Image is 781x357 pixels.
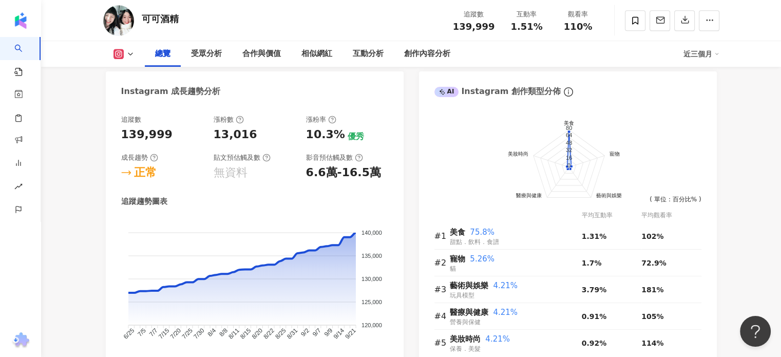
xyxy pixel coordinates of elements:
tspan: 9/9 [322,327,334,338]
div: 漲粉數 [214,115,244,124]
span: 0.91% [582,312,607,321]
img: chrome extension [11,332,31,349]
div: 影音預估觸及數 [306,153,363,162]
div: 13,016 [214,127,257,143]
span: rise [14,176,23,199]
span: 寵物 [450,254,465,264]
div: 近三個月 [683,46,719,62]
div: 相似網紅 [301,48,332,60]
span: 110% [564,22,593,32]
span: 75.8% [470,228,494,237]
div: #3 [434,283,450,296]
img: KOL Avatar [103,5,134,36]
span: 藝術與娛樂 [450,281,488,290]
span: 181% [641,286,663,294]
span: 保養．美髮 [450,345,481,352]
text: 80 [565,124,572,130]
span: 美食 [450,228,465,237]
div: 創作內容分析 [404,48,450,60]
span: 5.26% [470,254,494,264]
tspan: 8/31 [285,327,299,341]
tspan: 7/20 [168,327,182,341]
img: logo icon [12,12,29,29]
div: 追蹤趨勢圖表 [121,196,167,207]
span: 105% [641,312,663,321]
span: 1.7% [582,259,602,267]
div: #4 [434,310,450,323]
div: 總覽 [155,48,170,60]
span: 醫療與健康 [450,308,488,317]
div: 互動分析 [353,48,384,60]
span: 102% [641,232,663,240]
div: 139,999 [121,127,173,143]
tspan: 8/25 [274,327,288,341]
div: 受眾分析 [191,48,222,60]
span: 美妝時尚 [450,334,481,344]
tspan: 8/22 [262,327,276,341]
tspan: 130,000 [361,275,382,281]
tspan: 9/7 [311,327,322,338]
div: 6.6萬-16.5萬 [306,165,381,181]
span: 4.21% [493,281,518,290]
span: 1.31% [582,232,607,240]
text: 醫療與健康 [516,193,542,198]
span: 4.21% [485,334,510,344]
text: 寵物 [609,151,620,157]
div: #5 [434,336,450,349]
span: 72.9% [641,259,666,267]
text: 藝術與娛樂 [596,193,621,198]
span: 4.21% [493,308,518,317]
div: 10.3% [306,127,345,143]
div: Instagram 創作類型分佈 [434,86,561,97]
span: 營養與保健 [450,318,481,326]
tspan: 9/2 [299,327,311,338]
text: 48 [565,139,572,145]
tspan: 9/21 [344,327,357,341]
tspan: 8/8 [218,327,229,338]
div: 貼文預估觸及數 [214,153,271,162]
div: AI [434,87,459,97]
tspan: 7/7 [147,327,159,338]
a: search [14,37,35,77]
tspan: 6/25 [122,327,136,341]
tspan: 120,000 [361,322,382,328]
span: 0.92% [582,339,607,347]
div: 平均互動率 [582,211,641,220]
text: 美妝時尚 [507,151,528,157]
tspan: 7/5 [136,327,147,338]
div: 漲粉率 [306,115,336,124]
tspan: 8/11 [227,327,241,341]
div: 合作與價值 [242,48,281,60]
text: 32 [565,147,572,153]
span: 114% [641,339,663,347]
div: #2 [434,256,450,269]
div: 正常 [134,165,157,181]
text: 64 [565,132,572,138]
div: 優秀 [348,131,364,142]
div: 追蹤數 [121,115,141,124]
tspan: 7/30 [192,327,206,341]
span: 貓 [450,265,456,272]
span: 139,999 [453,21,495,32]
div: 成長趨勢 [121,153,158,162]
span: 玩具模型 [450,292,474,299]
div: 無資料 [214,165,247,181]
div: Instagram 成長趨勢分析 [121,86,221,97]
tspan: 8/20 [250,327,264,341]
span: 甜點．飲料．食譜 [450,238,499,246]
div: 可可酒精 [142,12,179,25]
span: info-circle [562,86,575,98]
span: 3.79% [582,286,607,294]
tspan: 8/4 [206,327,217,338]
div: 互動率 [507,9,546,20]
div: 平均觀看率 [641,211,701,220]
div: 觀看率 [559,9,598,20]
div: 追蹤數 [453,9,495,20]
tspan: 140,000 [361,229,382,235]
text: 16 [565,155,572,161]
tspan: 7/15 [157,327,170,341]
span: 1.51% [510,22,542,32]
tspan: 9/14 [332,327,346,341]
text: 美食 [564,120,574,125]
div: #1 [434,230,450,242]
